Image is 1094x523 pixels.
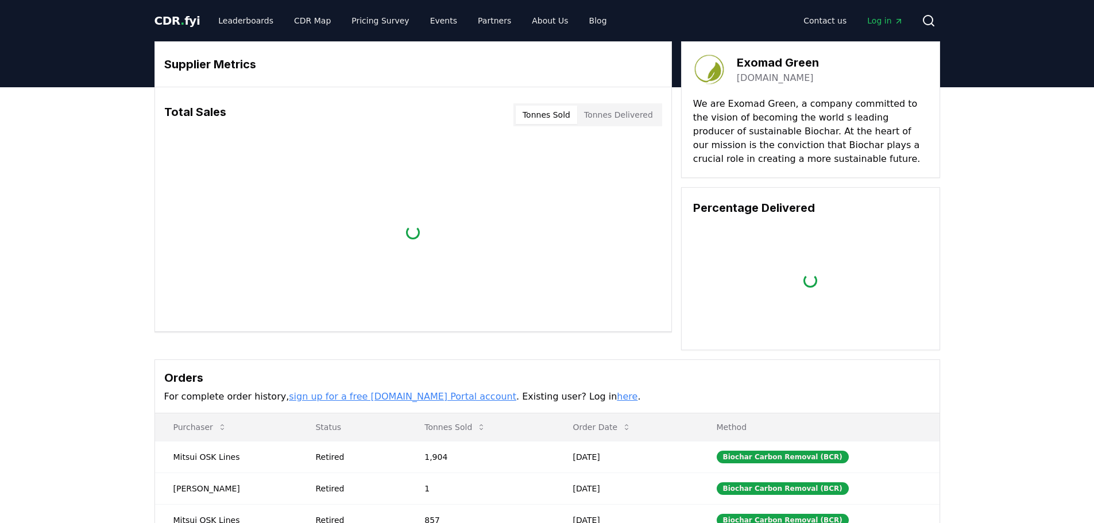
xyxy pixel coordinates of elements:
[164,416,236,439] button: Purchaser
[737,54,819,71] h3: Exomad Green
[406,441,554,472] td: 1,904
[155,441,297,472] td: Mitsui OSK Lines
[693,97,928,166] p: We are Exomad Green, a company committed to the vision of becoming the world s leading producer o...
[421,10,466,31] a: Events
[406,472,554,504] td: 1
[405,224,421,240] div: loading
[155,472,297,504] td: [PERSON_NAME]
[577,106,660,124] button: Tonnes Delivered
[180,14,184,28] span: .
[717,451,849,463] div: Biochar Carbon Removal (BCR)
[554,472,698,504] td: [DATE]
[580,10,616,31] a: Blog
[858,10,912,31] a: Log in
[708,421,930,433] p: Method
[154,13,200,29] a: CDR.fyi
[794,10,856,31] a: Contact us
[693,53,725,86] img: Exomad Green-logo
[315,483,397,494] div: Retired
[164,369,930,386] h3: Orders
[867,15,903,26] span: Log in
[285,10,340,31] a: CDR Map
[342,10,418,31] a: Pricing Survey
[289,391,516,402] a: sign up for a free [DOMAIN_NAME] Portal account
[802,273,818,289] div: loading
[794,10,912,31] nav: Main
[469,10,520,31] a: Partners
[693,199,928,216] h3: Percentage Delivered
[717,482,849,495] div: Biochar Carbon Removal (BCR)
[554,441,698,472] td: [DATE]
[737,71,814,85] a: [DOMAIN_NAME]
[516,106,577,124] button: Tonnes Sold
[415,416,495,439] button: Tonnes Sold
[154,14,200,28] span: CDR fyi
[563,416,640,439] button: Order Date
[523,10,577,31] a: About Us
[164,390,930,404] p: For complete order history, . Existing user? Log in .
[315,451,397,463] div: Retired
[617,391,637,402] a: here
[306,421,397,433] p: Status
[164,103,226,126] h3: Total Sales
[209,10,283,31] a: Leaderboards
[209,10,616,31] nav: Main
[164,56,662,73] h3: Supplier Metrics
